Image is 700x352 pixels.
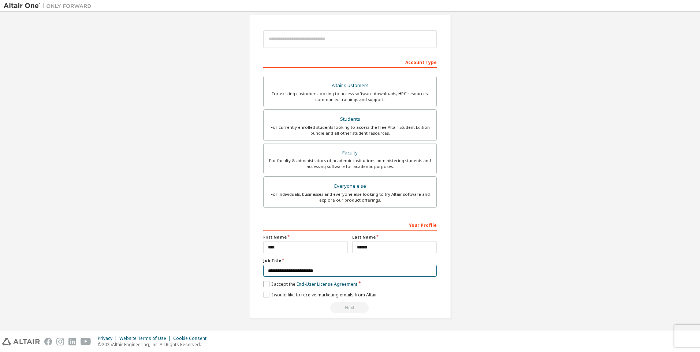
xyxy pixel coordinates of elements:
div: Website Terms of Use [119,336,173,341]
a: End-User License Agreement [297,281,357,287]
label: Job Title [263,258,437,263]
p: © 2025 Altair Engineering, Inc. All Rights Reserved. [98,341,211,348]
img: linkedin.svg [68,338,76,345]
label: I accept the [263,281,357,287]
img: facebook.svg [44,338,52,345]
img: youtube.svg [81,338,91,345]
div: Students [268,114,432,124]
label: I would like to receive marketing emails from Altair [263,292,377,298]
div: For faculty & administrators of academic institutions administering students and accessing softwa... [268,158,432,169]
div: Cookie Consent [173,336,211,341]
img: Altair One [4,2,95,10]
div: Account Type [263,56,437,68]
img: altair_logo.svg [2,338,40,345]
div: For existing customers looking to access software downloads, HPC resources, community, trainings ... [268,91,432,102]
img: instagram.svg [56,338,64,345]
div: For currently enrolled students looking to access the free Altair Student Edition bundle and all ... [268,124,432,136]
div: Faculty [268,148,432,158]
div: Read and acccept EULA to continue [263,302,437,313]
label: First Name [263,234,348,240]
div: Privacy [98,336,119,341]
div: Your Profile [263,219,437,231]
div: For individuals, businesses and everyone else looking to try Altair software and explore our prod... [268,191,432,203]
div: Altair Customers [268,80,432,91]
div: Everyone else [268,181,432,191]
label: Last Name [352,234,437,240]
